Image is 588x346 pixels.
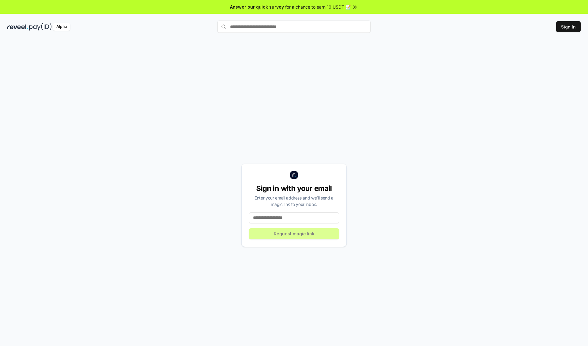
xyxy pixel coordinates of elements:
img: logo_small [290,171,298,179]
img: pay_id [29,23,52,31]
div: Enter your email address and we’ll send a magic link to your inbox. [249,195,339,207]
div: Alpha [53,23,70,31]
div: Sign in with your email [249,184,339,193]
button: Sign In [556,21,581,32]
span: for a chance to earn 10 USDT 📝 [285,4,351,10]
img: reveel_dark [7,23,28,31]
span: Answer our quick survey [230,4,284,10]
